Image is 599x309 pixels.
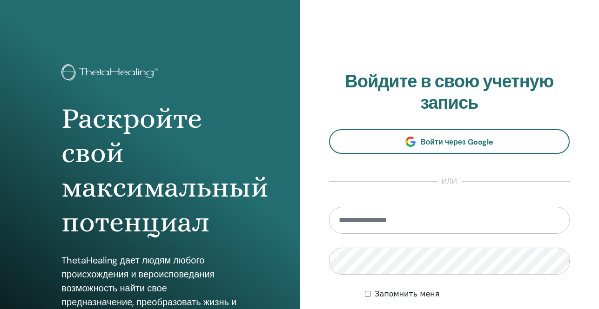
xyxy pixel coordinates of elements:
[420,137,493,147] font: Войти через Google
[365,289,570,300] div: Оставьте меня аутентифицированным на неопределенный срок или пока я не выйду из системы вручную
[375,289,439,298] font: Запомнить меня
[61,102,269,238] font: Раскройте свой максимальный потенциал
[442,177,458,186] font: или
[345,70,553,114] font: Войдите в свою учетную запись
[329,129,570,154] a: Войти через Google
